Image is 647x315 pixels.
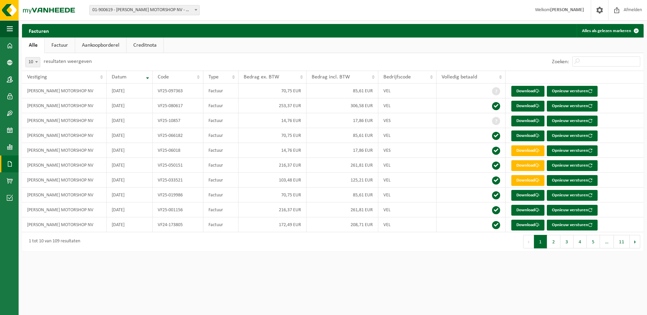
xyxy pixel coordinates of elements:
[307,217,378,232] td: 208,71 EUR
[547,175,598,186] button: Opnieuw versturen
[107,158,153,173] td: [DATE]
[307,188,378,202] td: 85,61 EUR
[378,188,436,202] td: VEL
[307,98,378,113] td: 306,58 EUR
[22,158,107,173] td: [PERSON_NAME] MOTORSHOP NV
[547,160,598,171] button: Opnieuw versturen
[107,188,153,202] td: [DATE]
[378,173,436,188] td: VEL
[153,158,203,173] td: VF25-050151
[547,101,598,112] button: Opnieuw versturen
[511,145,544,156] a: Download
[107,98,153,113] td: [DATE]
[511,160,544,171] a: Download
[244,74,279,80] span: Bedrag ex. BTW
[203,128,239,143] td: Factuur
[239,83,307,98] td: 70,75 EUR
[22,188,107,202] td: [PERSON_NAME] MOTORSHOP NV
[239,217,307,232] td: 172,49 EUR
[127,38,163,53] a: Creditnota
[22,113,107,128] td: [PERSON_NAME] MOTORSHOP NV
[312,74,350,80] span: Bedrag incl. BTW
[153,173,203,188] td: VF25-033521
[22,202,107,217] td: [PERSON_NAME] MOTORSHOP NV
[75,38,126,53] a: Aankoopborderel
[307,143,378,158] td: 17,86 EUR
[153,143,203,158] td: VF25-06018
[307,202,378,217] td: 261,81 EUR
[203,188,239,202] td: Factuur
[547,116,598,126] button: Opnieuw versturen
[239,158,307,173] td: 216,37 EUR
[511,190,544,201] a: Download
[107,128,153,143] td: [DATE]
[203,98,239,113] td: Factuur
[44,59,92,64] label: resultaten weergeven
[511,175,544,186] a: Download
[534,235,547,248] button: 1
[153,83,203,98] td: VF25-097363
[22,128,107,143] td: [PERSON_NAME] MOTORSHOP NV
[560,235,574,248] button: 3
[547,190,598,201] button: Opnieuw versturen
[574,235,587,248] button: 4
[587,235,600,248] button: 5
[239,143,307,158] td: 14,76 EUR
[442,74,477,80] span: Volledig betaald
[22,98,107,113] td: [PERSON_NAME] MOTORSHOP NV
[511,101,544,112] a: Download
[511,220,544,231] a: Download
[203,143,239,158] td: Factuur
[378,128,436,143] td: VEL
[577,24,643,38] button: Alles als gelezen markeren
[511,205,544,216] a: Download
[203,113,239,128] td: Factuur
[107,143,153,158] td: [DATE]
[153,188,203,202] td: VF25-019986
[552,59,569,65] label: Zoeken:
[153,202,203,217] td: VF25-001156
[630,235,640,248] button: Next
[307,113,378,128] td: 17,86 EUR
[153,98,203,113] td: VF25-080617
[378,143,436,158] td: VES
[378,98,436,113] td: VEL
[378,217,436,232] td: VEL
[22,173,107,188] td: [PERSON_NAME] MOTORSHOP NV
[203,83,239,98] td: Factuur
[90,5,199,15] span: 01-900619 - DESMET MOTORSHOP NV - WAREGEM
[600,235,614,248] span: …
[203,158,239,173] td: Factuur
[307,83,378,98] td: 85,61 EUR
[153,128,203,143] td: VF25-066182
[239,188,307,202] td: 70,75 EUR
[107,173,153,188] td: [DATE]
[112,74,127,80] span: Datum
[547,145,598,156] button: Opnieuw versturen
[307,173,378,188] td: 125,21 EUR
[614,235,630,248] button: 11
[22,24,56,37] h2: Facturen
[378,158,436,173] td: VEL
[22,217,107,232] td: [PERSON_NAME] MOTORSHOP NV
[26,57,40,67] span: 10
[239,113,307,128] td: 14,76 EUR
[307,158,378,173] td: 261,81 EUR
[22,83,107,98] td: [PERSON_NAME] MOTORSHOP NV
[107,83,153,98] td: [DATE]
[378,83,436,98] td: VEL
[239,128,307,143] td: 70,75 EUR
[550,7,584,13] strong: [PERSON_NAME]
[547,220,598,231] button: Opnieuw versturen
[203,217,239,232] td: Factuur
[547,130,598,141] button: Opnieuw versturen
[547,205,598,216] button: Opnieuw versturen
[383,74,411,80] span: Bedrijfscode
[523,235,534,248] button: Previous
[27,74,47,80] span: Vestiging
[239,173,307,188] td: 103,48 EUR
[25,57,40,67] span: 10
[547,235,560,248] button: 2
[378,113,436,128] td: VES
[22,143,107,158] td: [PERSON_NAME] MOTORSHOP NV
